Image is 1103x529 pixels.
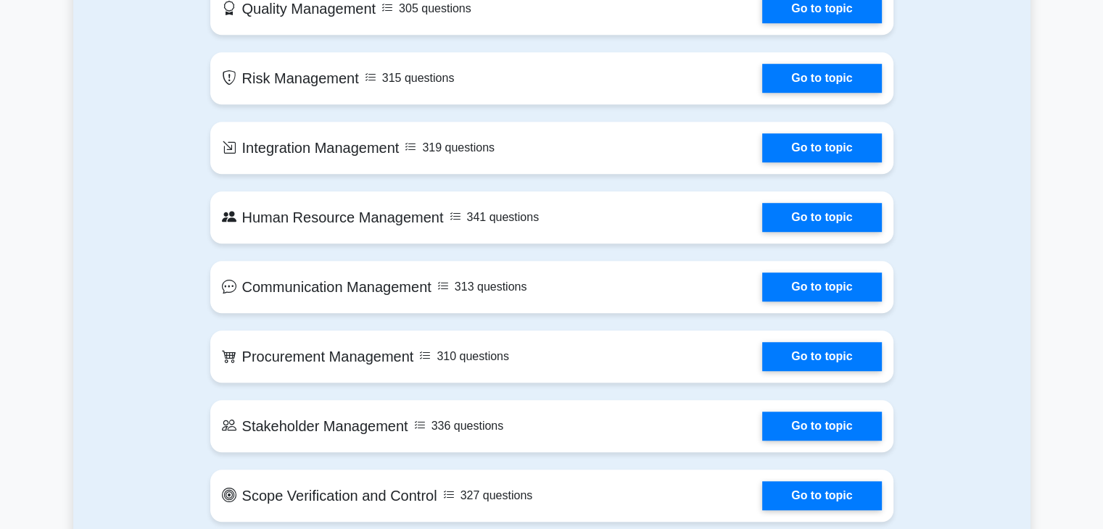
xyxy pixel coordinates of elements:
a: Go to topic [762,481,881,510]
a: Go to topic [762,203,881,232]
a: Go to topic [762,342,881,371]
a: Go to topic [762,133,881,162]
a: Go to topic [762,412,881,441]
a: Go to topic [762,64,881,93]
a: Go to topic [762,272,881,301]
